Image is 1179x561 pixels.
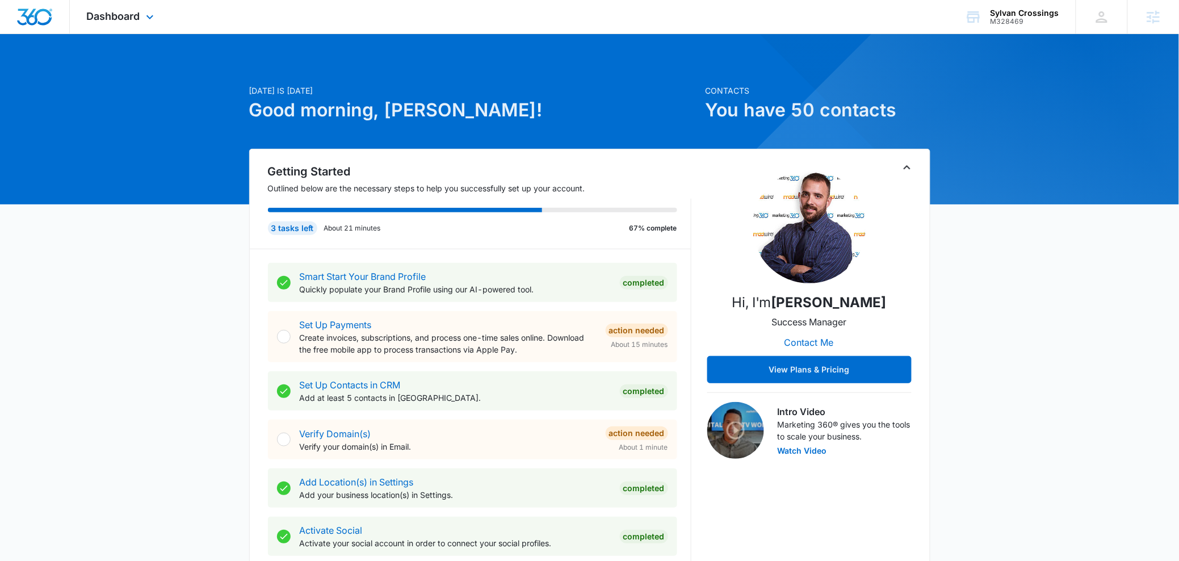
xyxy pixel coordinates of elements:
a: Smart Start Your Brand Profile [300,271,426,282]
p: Add at least 5 contacts in [GEOGRAPHIC_DATA]. [300,392,611,404]
h1: Good morning, [PERSON_NAME]! [249,97,699,124]
span: About 1 minute [619,442,668,453]
div: Completed [620,384,668,398]
span: About 15 minutes [611,340,668,350]
p: Success Manager [772,315,847,329]
span: Dashboard [87,10,140,22]
div: account name [991,9,1059,18]
p: Activate your social account in order to connect your social profiles. [300,537,611,549]
img: Dustin Bethel [753,170,866,283]
div: Completed [620,530,668,543]
p: Quickly populate your Brand Profile using our AI-powered tool. [300,283,611,295]
a: Activate Social [300,525,363,536]
a: Verify Domain(s) [300,428,371,439]
a: Set Up Contacts in CRM [300,379,401,391]
h2: Getting Started [268,163,691,180]
button: View Plans & Pricing [707,356,912,383]
div: 3 tasks left [268,221,317,235]
img: Intro Video [707,402,764,459]
a: Add Location(s) in Settings [300,476,414,488]
button: Contact Me [773,329,845,356]
p: [DATE] is [DATE] [249,85,699,97]
div: Completed [620,276,668,290]
p: Create invoices, subscriptions, and process one-time sales online. Download the free mobile app t... [300,332,597,355]
p: About 21 minutes [324,223,381,233]
h3: Intro Video [778,405,912,418]
button: Toggle Collapse [900,161,914,174]
p: Add your business location(s) in Settings. [300,489,611,501]
h1: You have 50 contacts [706,97,930,124]
div: account id [991,18,1059,26]
div: Action Needed [606,324,668,337]
a: Set Up Payments [300,319,372,330]
div: Completed [620,482,668,495]
p: Hi, I'm [732,292,887,313]
p: Verify your domain(s) in Email. [300,441,597,453]
p: Contacts [706,85,930,97]
p: Outlined below are the necessary steps to help you successfully set up your account. [268,182,691,194]
div: Action Needed [606,426,668,440]
p: 67% complete [630,223,677,233]
strong: [PERSON_NAME] [771,294,887,311]
p: Marketing 360® gives you the tools to scale your business. [778,418,912,442]
button: Watch Video [778,447,827,455]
